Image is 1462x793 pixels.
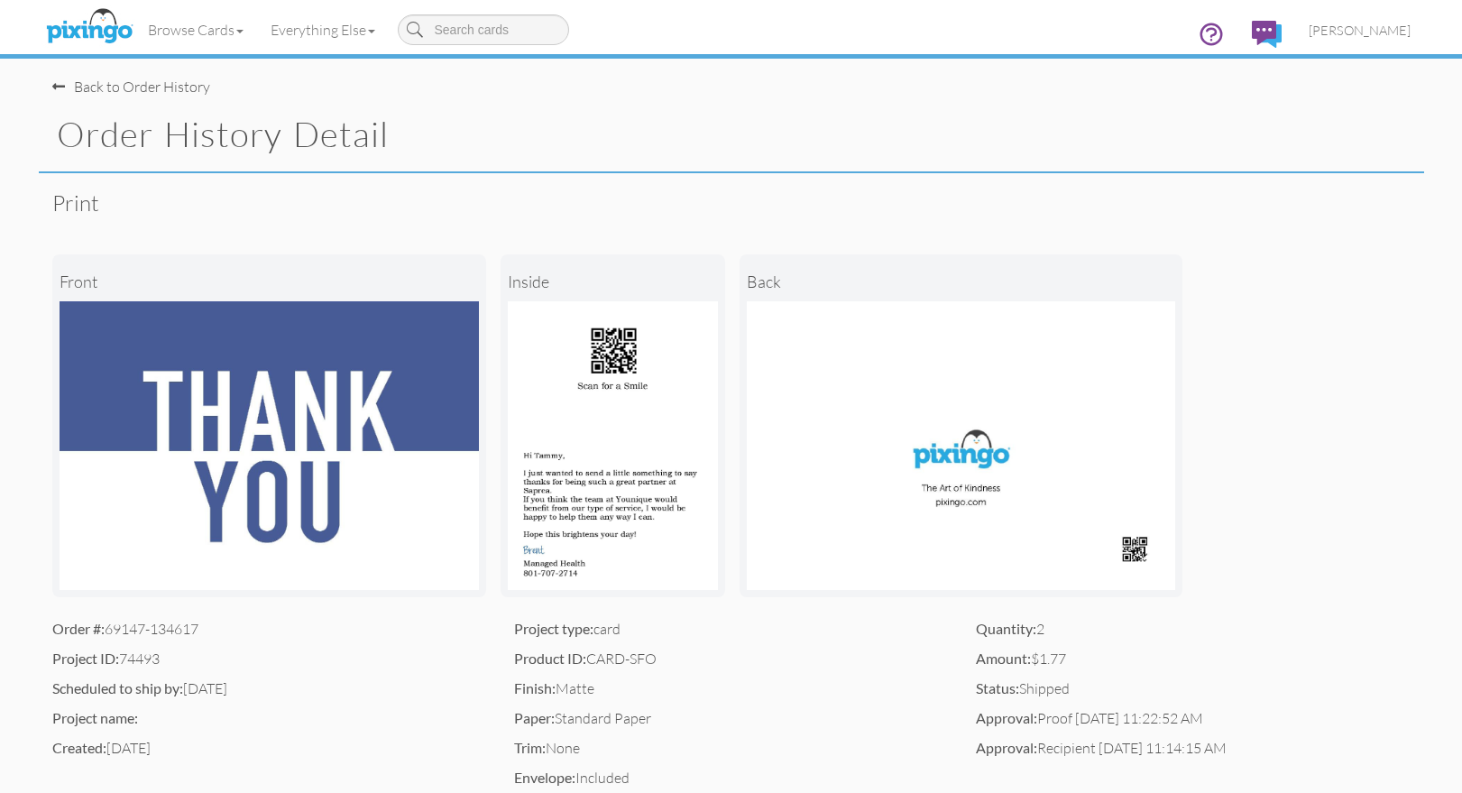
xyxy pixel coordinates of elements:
div: 69147-134617 [52,619,487,640]
img: comments.svg [1252,21,1282,48]
span: [PERSON_NAME] [1309,23,1411,38]
strong: Amount: [976,650,1031,667]
input: Search cards [398,14,569,45]
h1: Order History Detail [57,115,1424,153]
strong: Product ID: [514,650,586,667]
strong: Created: [52,739,106,756]
strong: Project ID: [52,650,119,667]
div: [DATE] [52,678,487,699]
div: $1.77 [976,649,1411,669]
strong: Trim: [514,739,546,756]
div: [DATE] [52,738,487,759]
img: Landscape Image [747,301,1175,590]
div: CARD-SFO [514,649,949,669]
div: Included [514,768,949,788]
div: inside [508,262,718,301]
div: 74493 [52,649,487,669]
div: None [514,738,949,759]
div: Standard Paper [514,708,949,729]
img: Landscape Image [60,301,479,590]
div: Matte [514,678,949,699]
div: card [514,619,949,640]
div: Back to Order History [52,77,210,97]
strong: Quantity: [976,620,1036,637]
img: Landscape Image [508,301,718,590]
nav-back: Order History [52,59,1411,97]
strong: Project type: [514,620,593,637]
img: pixingo logo [41,5,137,50]
div: Shipped [976,678,1411,699]
strong: Finish: [514,679,556,696]
strong: Scheduled to ship by: [52,679,183,696]
div: Print [52,173,1411,233]
a: [PERSON_NAME] [1295,7,1424,53]
strong: Project name: [52,709,138,726]
strong: Paper: [514,709,555,726]
div: 2 [976,619,1411,640]
div: back [747,262,1175,301]
a: Browse Cards [134,7,257,52]
strong: Approval: [976,739,1037,756]
strong: Approval: [976,709,1037,726]
iframe: Chat [1461,792,1462,793]
strong: Status: [976,679,1019,696]
div: Recipient [DATE] 11:14:15 AM [976,738,1411,759]
strong: Envelope: [514,769,575,786]
strong: Order #: [52,620,105,637]
div: front [60,262,479,301]
div: Proof [DATE] 11:22:52 AM [976,708,1411,729]
a: Everything Else [257,7,389,52]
